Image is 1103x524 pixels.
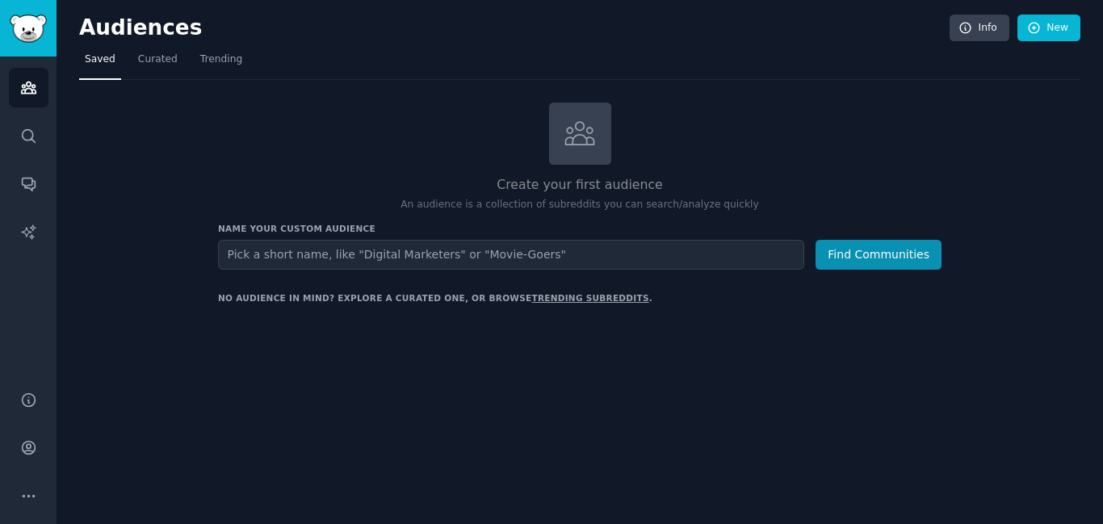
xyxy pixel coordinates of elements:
[138,52,178,67] span: Curated
[531,293,648,303] a: trending subreddits
[950,15,1009,42] a: Info
[200,52,242,67] span: Trending
[79,47,121,80] a: Saved
[218,198,942,212] p: An audience is a collection of subreddits you can search/analyze quickly
[1017,15,1080,42] a: New
[195,47,248,80] a: Trending
[79,15,950,41] h2: Audiences
[218,292,652,304] div: No audience in mind? Explore a curated one, or browse .
[218,223,942,234] h3: Name your custom audience
[218,240,804,270] input: Pick a short name, like "Digital Marketers" or "Movie-Goers"
[816,240,942,270] button: Find Communities
[10,15,47,43] img: GummySearch logo
[132,47,183,80] a: Curated
[85,52,115,67] span: Saved
[218,175,942,195] h2: Create your first audience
